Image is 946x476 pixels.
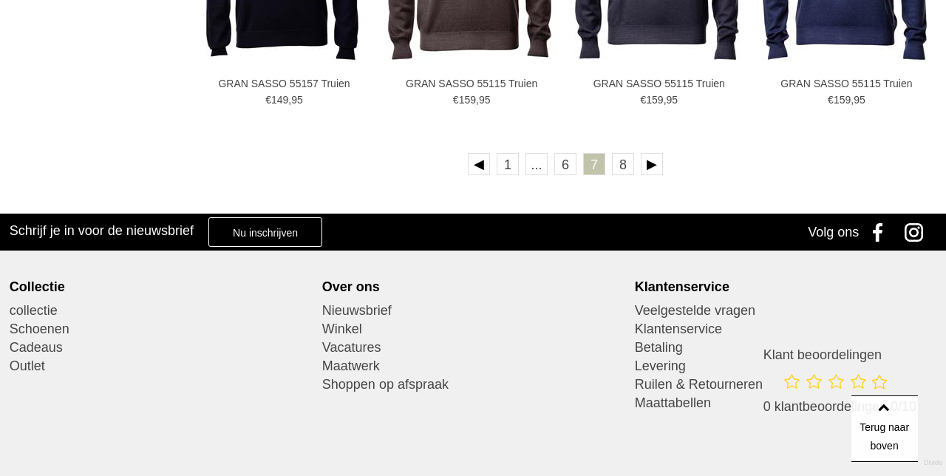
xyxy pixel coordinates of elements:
[763,347,916,363] h3: Klant beoordelingen
[322,339,624,357] a: Vacatures
[554,153,576,175] a: 6
[271,94,288,106] span: 149
[612,153,634,175] a: 8
[265,94,271,106] span: €
[322,279,624,295] div: Over ons
[851,395,918,462] a: Terug naar boven
[635,339,936,357] a: Betaling
[322,302,624,320] a: Nieuwsbrief
[765,77,928,90] a: GRAN SASSO 55115 Truien
[208,217,322,247] a: Nu inschrijven
[479,94,491,106] span: 95
[646,94,663,106] span: 159
[635,302,936,320] a: Veelgestelde vragen
[635,375,936,394] a: Ruilen & Retourneren
[808,214,859,251] div: Volg ons
[924,454,942,472] a: Divide
[10,222,194,239] h3: Schrijf je in voor de nieuwsbrief
[763,347,916,430] a: Klant beoordelingen 0 klantbeoordelingen 0/10
[851,94,854,106] span: ,
[453,94,459,106] span: €
[203,77,366,90] a: GRAN SASSO 55157 Truien
[459,94,476,106] span: 159
[322,320,624,339] a: Winkel
[862,214,899,251] a: Facebook
[10,339,311,357] a: Cadeaus
[322,357,624,375] a: Maatwerk
[390,77,553,90] a: GRAN SASSO 55115 Truien
[635,357,936,375] a: Levering
[667,94,678,106] span: 95
[288,94,291,106] span: ,
[763,399,916,414] span: 0 klantbeoordelingen 0/10
[664,94,667,106] span: ,
[834,94,851,106] span: 159
[10,357,311,375] a: Outlet
[578,77,741,90] a: GRAN SASSO 55115 Truien
[828,94,834,106] span: €
[635,394,936,412] a: Maattabellen
[497,153,519,175] a: 1
[291,94,303,106] span: 95
[899,214,936,251] a: Instagram
[476,94,479,106] span: ,
[854,94,865,106] span: 95
[635,279,936,295] div: Klantenservice
[10,320,311,339] a: Schoenen
[10,279,311,295] div: Collectie
[640,94,646,106] span: €
[322,375,624,394] a: Shoppen op afspraak
[10,302,311,320] a: collectie
[525,153,548,175] span: ...
[635,320,936,339] a: Klantenservice
[583,153,605,175] a: 7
